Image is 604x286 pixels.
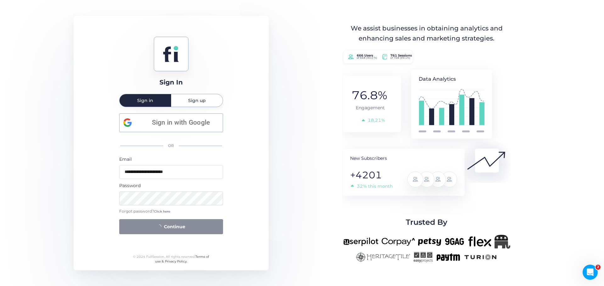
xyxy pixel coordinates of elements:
[382,235,415,249] img: corpay-new.png
[495,235,510,249] img: Republicanlogo-bw.png
[119,139,223,153] div: OR
[344,24,510,43] div: We assist businesses in obtaining analytics and enhancing sales and marketing strategies.
[418,235,441,249] img: petsy-new.png
[188,98,206,103] span: Sign up
[583,265,598,280] iframe: Intercom live chat
[468,235,491,249] img: flex-new.png
[406,216,447,228] span: Trusted By
[350,155,387,161] tspan: New Subscribers
[119,156,223,163] div: Email
[137,98,153,103] span: Sign in
[130,254,212,264] div: © 2024 FullSession. All rights reserved.
[350,169,382,181] tspan: +4201
[413,252,433,262] img: easyprojects-new.png
[119,208,223,214] div: Forgot password?
[444,235,465,249] img: 9gag-new.png
[596,265,601,270] span: 2
[154,209,170,213] span: Click here
[143,117,219,128] span: Sign in with Google
[352,88,388,102] tspan: 76.8%
[436,252,460,262] img: paytm-new.png
[419,76,456,82] tspan: Data Analytics
[159,78,183,87] div: Sign In
[357,57,377,60] tspan: of 668 (90.0 %)
[357,54,373,58] tspan: 666 Users
[119,219,223,234] button: Continue
[119,182,223,189] div: Password
[357,183,393,189] tspan: 32% this month
[164,223,185,230] span: Continue
[355,252,410,262] img: heritagetile-new.png
[463,252,498,262] img: turion-new.png
[343,235,378,249] img: userpilot-new.png
[391,57,411,60] tspan: of 768 (99.1%)
[356,105,385,111] tspan: Engagement
[368,117,385,123] tspan: 18,21%
[391,54,412,58] tspan: 761 Sessions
